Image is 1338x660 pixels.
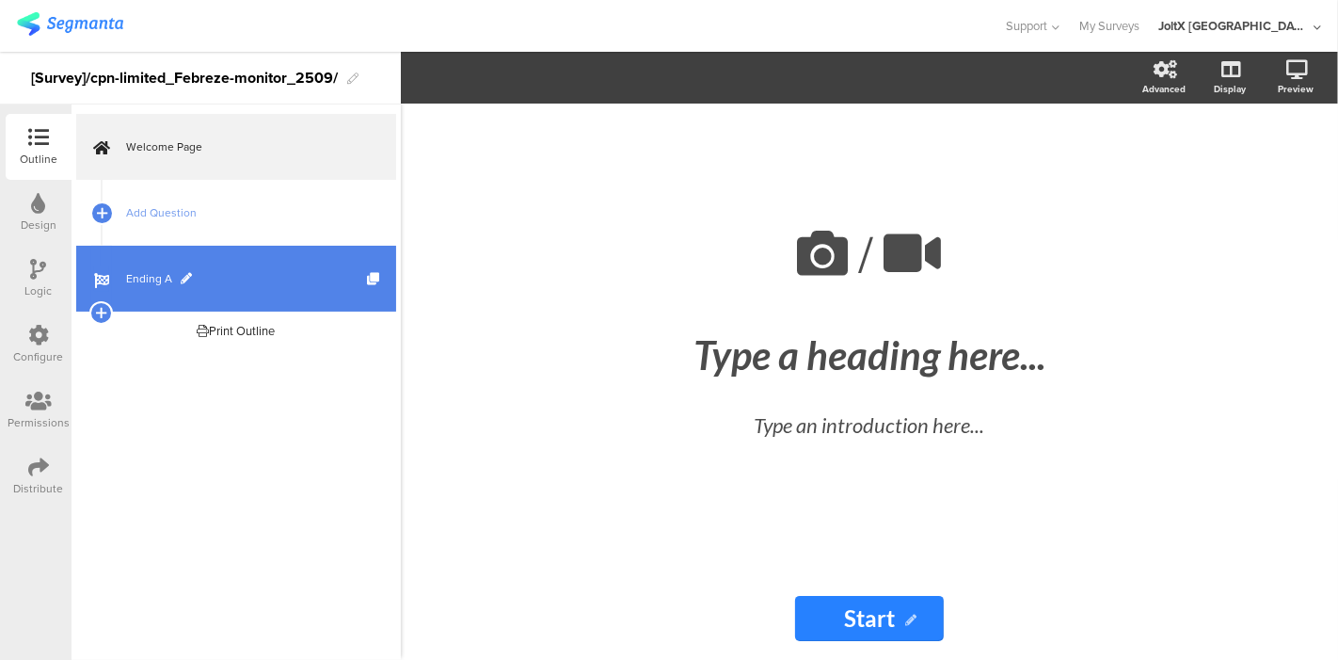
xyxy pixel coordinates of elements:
[25,282,53,299] div: Logic
[859,217,874,292] span: /
[76,114,396,180] a: Welcome Page
[31,63,338,93] div: [Survey]/cpn-limited_Febreze-monitor_2509/
[17,12,123,36] img: segmanta logo
[126,269,367,288] span: Ending A
[1214,82,1246,96] div: Display
[126,203,367,222] span: Add Question
[76,246,396,312] a: Ending A
[20,151,57,168] div: Outline
[198,322,276,340] div: Print Outline
[8,414,70,431] div: Permissions
[1007,17,1048,35] span: Support
[795,596,944,641] input: Start
[14,348,64,365] div: Configure
[21,217,56,233] div: Design
[14,480,64,497] div: Distribute
[1278,82,1314,96] div: Preview
[1142,82,1186,96] div: Advanced
[126,137,367,156] span: Welcome Page
[1158,17,1309,35] div: JoltX [GEOGRAPHIC_DATA]
[521,331,1218,378] div: Type a heading here...
[540,410,1199,441] div: Type an introduction here...
[367,273,383,285] i: Duplicate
